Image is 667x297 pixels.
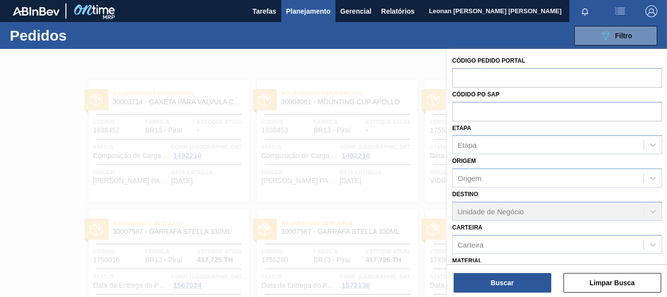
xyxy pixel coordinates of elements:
[646,5,657,17] img: Logout
[569,4,601,18] button: Notificações
[452,224,482,231] label: Carteira
[458,240,483,249] div: Carteira
[340,5,372,17] span: Gerencial
[381,5,415,17] span: Relatórios
[13,7,60,16] img: TNhmsLtSVTkK8tSr43FrP2fwEKptu5GPRR3wAAAABJRU5ErkJggg==
[452,57,525,64] label: Código Pedido Portal
[452,125,471,132] label: Etapa
[452,91,500,98] label: Códido PO SAP
[574,26,657,46] button: Filtro
[452,257,482,264] label: Material
[458,174,481,183] div: Origem
[286,5,331,17] span: Planejamento
[615,32,632,40] span: Filtro
[614,5,626,17] img: userActions
[252,5,276,17] span: Tarefas
[452,158,476,164] label: Origem
[458,141,477,149] div: Etapa
[10,30,146,41] h1: Pedidos
[452,191,478,198] label: Destino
